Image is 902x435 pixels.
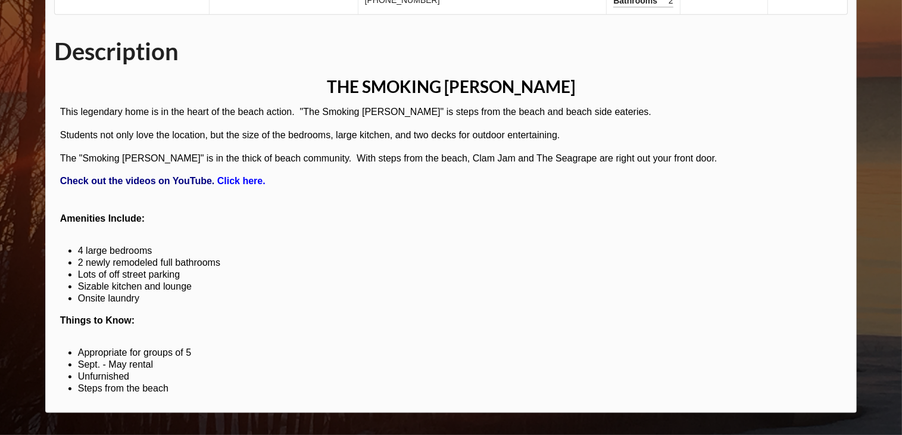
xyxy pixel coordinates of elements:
[60,213,145,223] strong: Amenities Include:
[60,129,717,142] p: Students not only love the location, but the size of the bedrooms, large kitchen, and two decks f...
[54,36,848,67] h1: Description
[217,176,266,186] a: Click here.
[60,315,135,325] strong: Things to Know:
[78,281,220,293] li: Sizable kitchen and lounge
[60,176,215,186] span: Check out the videos on YouTube.
[78,347,191,359] li: Appropriate for groups of 5
[78,371,191,383] li: Unfurnished
[78,269,220,281] li: Lots of off street parking
[78,383,191,394] li: Steps from the beach
[54,76,848,97] h1: THE SMOKING [PERSON_NAME]
[60,105,717,119] p: This legendary home is in the heart of the beach action. "The Smoking [PERSON_NAME]" is steps fro...
[60,152,717,166] p: The "Smoking [PERSON_NAME]" is in the thick of beach community. With steps from the beach, Clam J...
[78,359,191,371] li: Sept. - May rental
[78,257,220,269] li: 2 newly remodeled full bathrooms
[78,293,220,304] li: Onsite laundry
[78,245,220,257] li: 4 large bedrooms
